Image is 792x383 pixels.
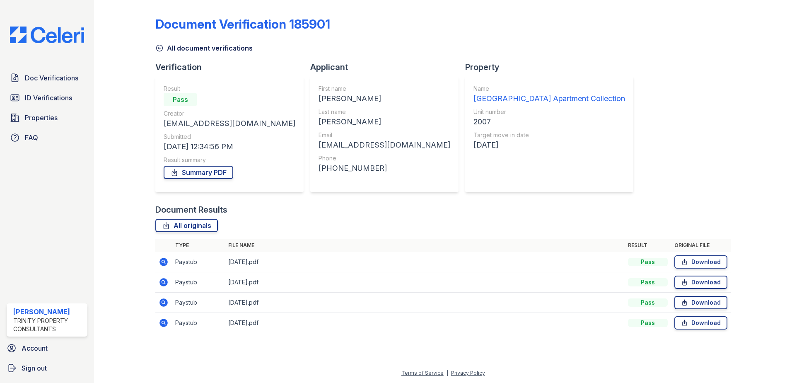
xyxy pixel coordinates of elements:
div: Document Results [155,204,227,216]
a: Terms of Service [401,370,444,376]
div: Submitted [164,133,295,141]
th: Result [625,239,671,252]
span: Doc Verifications [25,73,78,83]
div: | [447,370,448,376]
div: Result summary [164,156,295,164]
a: Download [674,296,727,309]
td: [DATE].pdf [225,252,625,272]
div: Last name [319,108,450,116]
span: Account [22,343,48,353]
div: Pass [628,258,668,266]
div: Name [473,85,625,93]
td: [DATE].pdf [225,313,625,333]
th: Type [172,239,225,252]
div: Applicant [310,61,465,73]
div: 2007 [473,116,625,128]
span: FAQ [25,133,38,143]
div: [EMAIL_ADDRESS][DOMAIN_NAME] [319,139,450,151]
span: ID Verifications [25,93,72,103]
span: Properties [25,113,58,123]
td: Paystub [172,313,225,333]
td: [DATE].pdf [225,272,625,293]
a: FAQ [7,129,87,146]
div: [GEOGRAPHIC_DATA] Apartment Collection [473,93,625,104]
a: Summary PDF [164,166,233,179]
div: Result [164,85,295,93]
div: Email [319,131,450,139]
div: Pass [628,319,668,327]
a: Doc Verifications [7,70,87,86]
div: Unit number [473,108,625,116]
td: Paystub [172,293,225,313]
div: Target move in date [473,131,625,139]
a: Download [674,276,727,289]
a: Account [3,340,91,356]
div: [PERSON_NAME] [319,116,450,128]
td: Paystub [172,252,225,272]
div: First name [319,85,450,93]
a: Download [674,255,727,269]
a: Name [GEOGRAPHIC_DATA] Apartment Collection [473,85,625,104]
div: Phone [319,154,450,162]
a: All document verifications [155,43,253,53]
a: All originals [155,219,218,232]
div: [PHONE_NUMBER] [319,162,450,174]
div: Creator [164,109,295,118]
div: Pass [628,278,668,286]
div: [EMAIL_ADDRESS][DOMAIN_NAME] [164,118,295,129]
div: Pass [628,298,668,307]
th: Original file [671,239,731,252]
a: Properties [7,109,87,126]
th: File name [225,239,625,252]
div: [PERSON_NAME] [13,307,84,317]
div: [PERSON_NAME] [319,93,450,104]
div: [DATE] 12:34:56 PM [164,141,295,153]
div: Trinity Property Consultants [13,317,84,333]
td: Paystub [172,272,225,293]
span: Sign out [22,363,47,373]
div: Verification [155,61,310,73]
div: Document Verification 185901 [155,17,330,32]
a: Download [674,316,727,330]
a: Sign out [3,360,91,376]
img: CE_Logo_Blue-a8612792a0a2168367f1c8372b55b34899dd931a85d93a1a3d3e32e68fde9ad4.png [3,27,91,43]
div: Property [465,61,640,73]
div: [DATE] [473,139,625,151]
a: ID Verifications [7,90,87,106]
td: [DATE].pdf [225,293,625,313]
a: Privacy Policy [451,370,485,376]
div: Pass [164,93,197,106]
